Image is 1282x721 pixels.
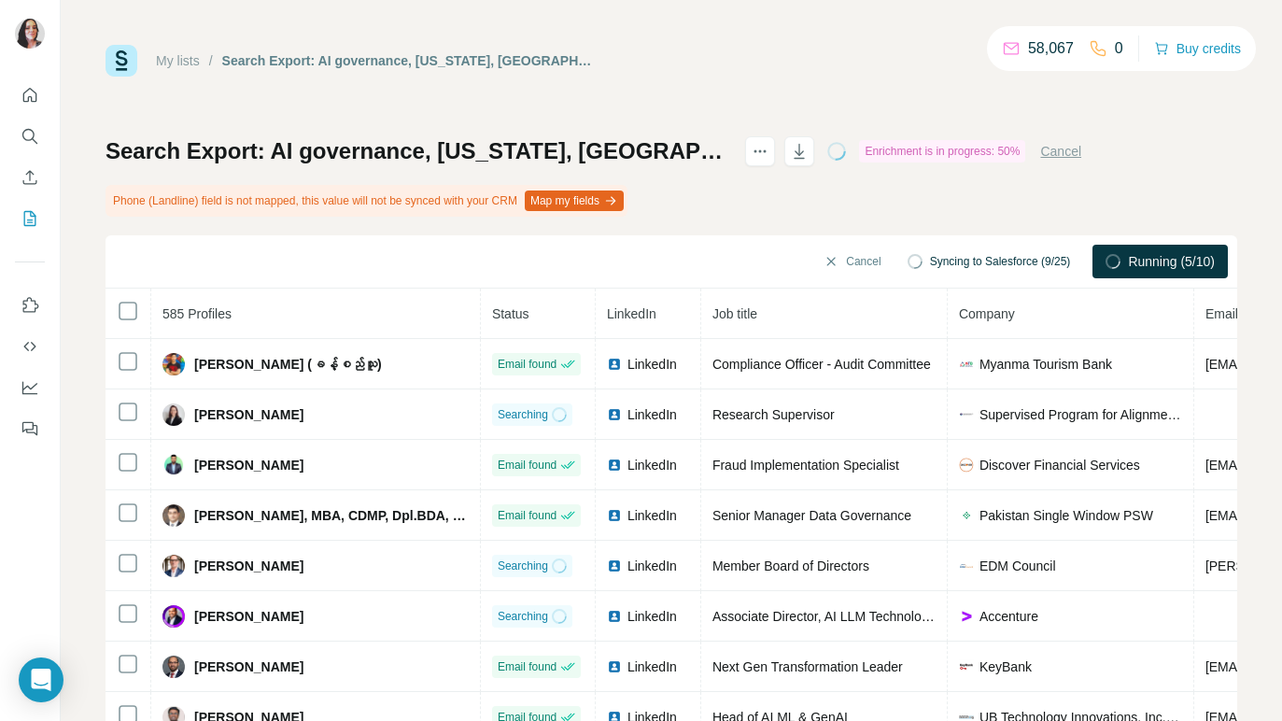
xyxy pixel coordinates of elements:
span: [PERSON_NAME] [194,557,303,575]
a: My lists [156,53,200,68]
img: Avatar [162,504,185,527]
img: company-logo [959,412,974,417]
span: [PERSON_NAME] [194,607,303,626]
span: [PERSON_NAME] (ခန့်စည်သူ) [194,355,382,374]
span: LinkedIn [627,456,677,474]
span: [PERSON_NAME] [194,456,303,474]
button: Cancel [1040,142,1081,161]
span: LinkedIn [627,557,677,575]
img: company-logo [959,357,974,372]
img: Avatar [162,555,185,577]
span: Compliance Officer - Audit Committee [712,357,931,372]
button: Map my fields [525,191,624,211]
span: KeyBank [979,657,1032,676]
li: / [209,51,213,70]
span: Associate Director, AI LLM Technology Architecture, COAAI, APAC [712,609,1097,624]
button: Cancel [810,245,894,278]
img: LinkedIn logo [607,357,622,372]
img: LinkedIn logo [607,659,622,674]
span: LinkedIn [627,657,677,676]
button: actions [745,136,775,166]
img: Avatar [15,19,45,49]
p: 58,067 [1028,37,1074,60]
span: Accenture [979,607,1038,626]
span: Job title [712,306,757,321]
img: Avatar [162,403,185,426]
span: Member Board of Directors [712,558,869,573]
p: 0 [1115,37,1123,60]
button: My lists [15,202,45,235]
span: Email found [498,507,556,524]
span: Searching [498,406,548,423]
img: company-logo [959,558,974,573]
button: Buy credits [1154,35,1241,62]
img: LinkedIn logo [607,558,622,573]
button: Search [15,120,45,153]
img: Avatar [162,605,185,628]
img: LinkedIn logo [607,609,622,624]
span: Searching [498,608,548,625]
span: Next Gen Transformation Leader [712,659,903,674]
img: company-logo [959,458,974,473]
img: LinkedIn logo [607,458,622,473]
span: Email found [498,457,556,474]
span: LinkedIn [627,506,677,525]
img: company-logo [959,508,974,523]
span: 585 Profiles [162,306,232,321]
div: Enrichment is in progress: 50% [859,140,1025,163]
img: LinkedIn logo [607,407,622,422]
span: LinkedIn [627,405,677,424]
span: Running (5/10) [1128,252,1215,271]
span: Company [959,306,1015,321]
span: [PERSON_NAME], MBA, CDMP, Dpl.BDA, JAIBP [194,506,469,525]
span: Myanma Tourism Bank [979,355,1112,374]
span: [PERSON_NAME] [194,405,303,424]
img: LinkedIn logo [607,508,622,523]
span: Research Supervisor [712,407,835,422]
span: Supervised Program for Alignment Research [979,405,1182,424]
span: Syncing to Salesforce (9/25) [930,253,1071,270]
button: Use Surfe on LinkedIn [15,289,45,322]
button: Quick start [15,78,45,112]
button: Enrich CSV [15,161,45,194]
span: Searching [498,558,548,574]
span: Fraud Implementation Specialist [712,458,899,473]
span: [PERSON_NAME] [194,657,303,676]
img: Avatar [162,353,185,375]
img: Surfe Logo [106,45,137,77]
span: LinkedIn [607,306,656,321]
span: Email found [498,356,556,373]
button: Dashboard [15,371,45,404]
span: Status [492,306,529,321]
span: LinkedIn [627,355,677,374]
button: Use Surfe API [15,330,45,363]
div: Phone (Landline) field is not mapped, this value will not be synced with your CRM [106,185,627,217]
img: company-logo [959,659,974,674]
h1: Search Export: AI governance, [US_STATE], [GEOGRAPHIC_DATA], [US_STATE], [GEOGRAPHIC_DATA], [US_S... [106,136,728,166]
span: Senior Manager Data Governance [712,508,911,523]
div: Open Intercom Messenger [19,657,63,702]
button: Feedback [15,412,45,445]
img: Avatar [162,454,185,476]
span: Email [1205,306,1238,321]
img: company-logo [959,609,974,624]
span: LinkedIn [627,607,677,626]
div: Search Export: AI governance, [US_STATE], [GEOGRAPHIC_DATA], [US_STATE], [GEOGRAPHIC_DATA], [US_S... [222,51,593,70]
span: Pakistan Single Window PSW [979,506,1153,525]
span: Email found [498,658,556,675]
span: Discover Financial Services [979,456,1140,474]
span: EDM Council [979,557,1056,575]
img: Avatar [162,656,185,678]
